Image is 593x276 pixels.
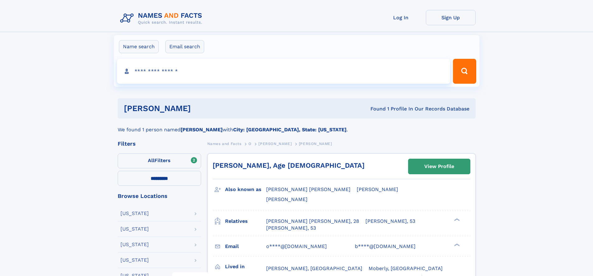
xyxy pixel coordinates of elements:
input: search input [117,59,450,84]
h1: [PERSON_NAME] [124,105,281,112]
span: All [148,157,154,163]
b: City: [GEOGRAPHIC_DATA], State: [US_STATE] [233,127,346,133]
span: [PERSON_NAME] [266,196,308,202]
a: Log In [376,10,426,25]
label: Filters [118,153,201,168]
a: [PERSON_NAME], Age [DEMOGRAPHIC_DATA] [213,161,365,169]
div: [US_STATE] [120,258,149,263]
a: Names and Facts [207,140,242,147]
span: [PERSON_NAME] [299,142,332,146]
div: We found 1 person named with . [118,119,476,133]
label: Email search [165,40,204,53]
a: [PERSON_NAME] [258,140,292,147]
div: Found 1 Profile In Our Records Database [280,105,469,112]
span: [PERSON_NAME] [357,186,398,192]
a: [PERSON_NAME], 53 [266,225,316,232]
div: ❯ [453,218,460,222]
b: [PERSON_NAME] [181,127,223,133]
a: Sign Up [426,10,476,25]
h3: Relatives [225,216,266,227]
span: [PERSON_NAME], [GEOGRAPHIC_DATA] [266,265,362,271]
a: [PERSON_NAME], 53 [365,218,415,225]
div: Filters [118,141,201,147]
div: [US_STATE] [120,211,149,216]
span: [PERSON_NAME] [258,142,292,146]
a: [PERSON_NAME] [PERSON_NAME], 28 [266,218,359,225]
a: O [248,140,252,147]
span: [PERSON_NAME] [PERSON_NAME] [266,186,351,192]
h3: Email [225,241,266,252]
div: [US_STATE] [120,242,149,247]
div: Browse Locations [118,193,201,199]
h3: Also known as [225,184,266,195]
span: Moberly, [GEOGRAPHIC_DATA] [369,265,443,271]
button: Search Button [453,59,476,84]
a: View Profile [408,159,470,174]
div: ❯ [453,243,460,247]
div: View Profile [424,159,454,174]
span: O [248,142,252,146]
label: Name search [119,40,159,53]
div: [US_STATE] [120,227,149,232]
h3: Lived in [225,261,266,272]
img: Logo Names and Facts [118,10,207,27]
